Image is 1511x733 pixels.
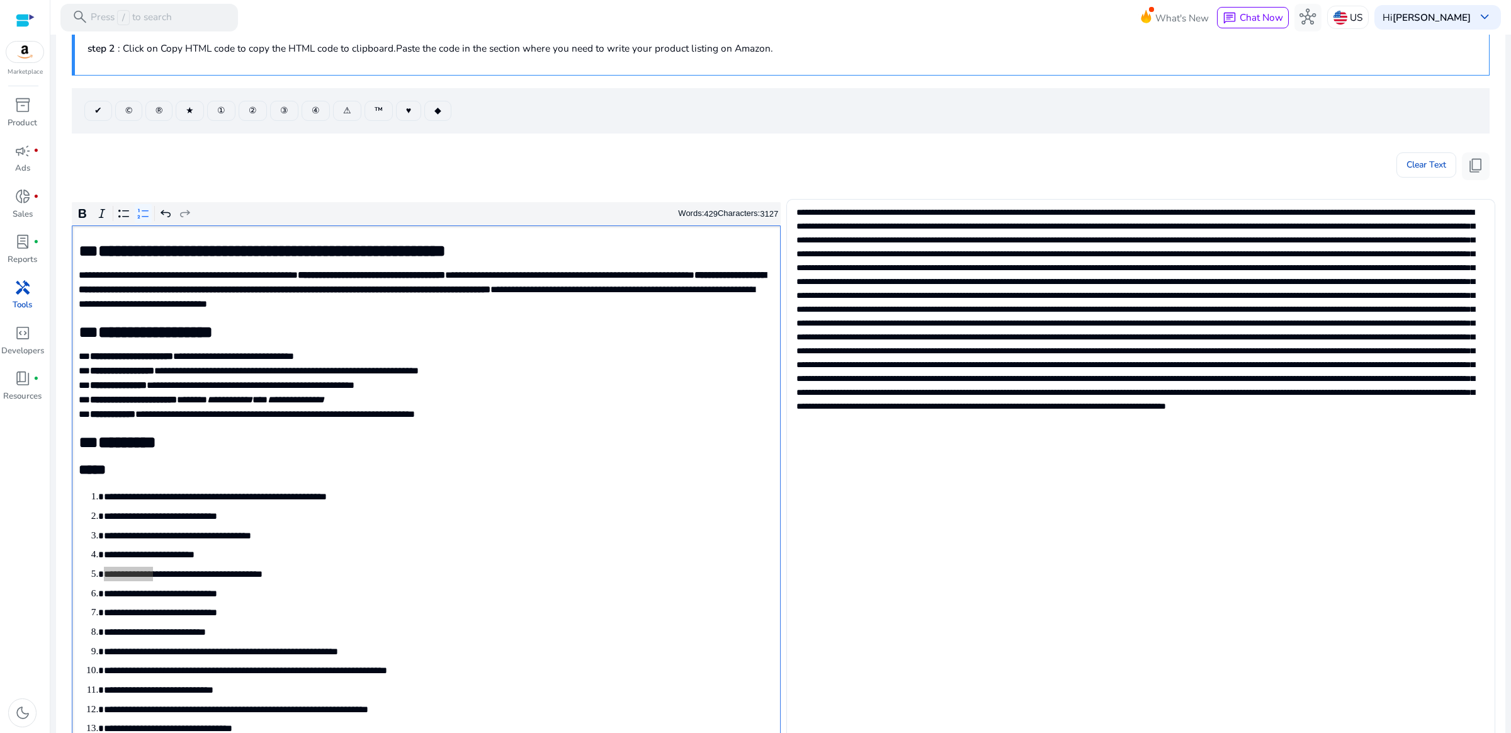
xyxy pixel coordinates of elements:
[125,104,132,117] span: ©
[1350,6,1362,28] p: US
[14,143,31,159] span: campaign
[115,101,142,121] button: ©
[270,101,298,121] button: ③
[1217,7,1288,28] button: chatChat Now
[15,162,30,175] p: Ads
[33,376,39,382] span: fiber_manual_record
[365,101,393,121] button: ™
[72,202,781,226] div: Editor toolbar
[33,194,39,200] span: fiber_manual_record
[33,239,39,245] span: fiber_manual_record
[1294,4,1322,31] button: hub
[33,148,39,154] span: fiber_manual_record
[176,101,204,121] button: ★
[312,104,320,117] span: ④
[207,101,235,121] button: ①
[239,101,267,121] button: ②
[72,9,88,25] span: search
[396,101,421,121] button: ♥
[1299,9,1316,25] span: hub
[14,97,31,113] span: inventory_2
[1333,11,1347,25] img: us.svg
[14,370,31,387] span: book_4
[117,10,129,25] span: /
[333,101,361,121] button: ⚠
[1223,11,1237,25] span: chat
[1468,157,1484,174] span: content_copy
[1393,11,1471,24] b: [PERSON_NAME]
[302,101,330,121] button: ④
[88,41,1476,55] p: : Click on Copy HTML code to copy the HTML code to clipboard.Paste the code in the section where ...
[14,325,31,341] span: code_blocks
[14,705,31,721] span: dark_mode
[1240,11,1283,24] span: Chat Now
[6,42,44,62] img: amazon.svg
[88,42,115,55] b: step 2
[14,188,31,205] span: donut_small
[94,104,102,117] span: ✔
[1155,7,1209,29] span: What's New
[1,345,44,358] p: Developers
[3,390,42,403] p: Resources
[375,104,383,117] span: ™
[1462,152,1490,180] button: content_copy
[84,101,112,121] button: ✔
[704,209,718,219] label: 429
[14,234,31,250] span: lab_profile
[145,101,173,121] button: ®
[156,104,162,117] span: ®
[1383,13,1471,22] p: Hi
[8,67,43,77] p: Marketplace
[1396,152,1456,178] button: Clear Text
[343,104,351,117] span: ⚠
[186,104,194,117] span: ★
[249,104,257,117] span: ②
[13,208,33,221] p: Sales
[406,104,411,117] span: ♥
[434,104,441,117] span: ◆
[424,101,451,121] button: ◆
[760,209,778,219] label: 3127
[14,280,31,296] span: handyman
[217,104,225,117] span: ①
[91,10,172,25] p: Press to search
[1406,152,1446,178] span: Clear Text
[8,254,37,266] p: Reports
[678,206,778,222] div: Words: Characters:
[8,117,37,130] p: Product
[280,104,288,117] span: ③
[1476,9,1493,25] span: keyboard_arrow_down
[13,299,32,312] p: Tools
